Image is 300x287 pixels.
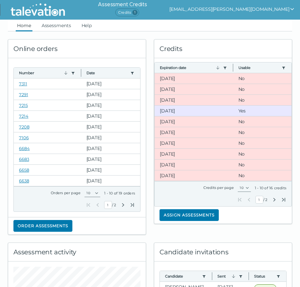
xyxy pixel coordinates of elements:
button: First Page [86,202,91,208]
a: 7215 [19,103,28,108]
a: 7291 [19,92,28,97]
button: Next Page [272,197,277,202]
button: Column resize handle [231,60,235,75]
div: 1 - 10 of 19 orders [104,191,135,196]
clr-dg-cell: [DATE] [81,111,141,121]
button: Candidate [165,274,199,279]
button: Usable [238,65,279,70]
span: Credits [115,8,139,16]
div: 1 - 10 of 16 credits [255,185,286,191]
button: Last Page [281,197,286,202]
button: Assign assessments [159,209,219,221]
clr-dg-cell: No [233,116,292,127]
a: 7214 [19,113,28,119]
button: Number [19,70,68,76]
clr-dg-cell: [DATE] [81,176,141,186]
clr-dg-cell: [DATE] [81,132,141,143]
clr-dg-cell: No [233,138,292,148]
div: Online orders [8,40,146,58]
clr-dg-cell: No [233,160,292,170]
a: 6684 [19,146,30,151]
div: / [237,196,286,204]
img: Talevation_Logo_Transparent_white.png [8,2,68,18]
h6: Assessment Credits [98,1,147,8]
a: Help [80,20,93,31]
button: Expiration date [160,65,220,70]
clr-dg-cell: [DATE] [155,84,233,94]
clr-dg-cell: [DATE] [155,170,233,181]
div: / [86,201,135,209]
clr-dg-cell: [DATE] [81,143,141,154]
clr-dg-cell: [DATE] [155,106,233,116]
clr-dg-cell: No [233,170,292,181]
label: Credits per page [203,185,234,190]
clr-dg-cell: [DATE] [155,116,233,127]
button: Column resize handle [247,269,251,283]
button: Column resize handle [79,66,83,80]
span: 1 [132,10,138,15]
clr-dg-cell: Yes [233,106,292,116]
button: Sent [217,274,236,279]
div: Candidate invitations [154,243,292,262]
a: 7208 [19,124,29,129]
a: 7106 [19,135,29,140]
clr-dg-cell: [DATE] [81,100,141,110]
button: Previous Page [95,202,100,208]
clr-dg-cell: [DATE] [81,165,141,175]
clr-dg-cell: [DATE] [155,160,233,170]
div: Assessment activity [8,243,146,262]
button: Column resize handle [210,269,214,283]
clr-dg-cell: [DATE] [155,149,233,159]
a: Home [16,20,32,31]
input: Current Page [255,196,263,204]
clr-dg-cell: No [233,149,292,159]
input: Current Page [104,201,112,209]
clr-dg-cell: [DATE] [81,122,141,132]
clr-dg-cell: [DATE] [155,73,233,84]
span: Total Pages [113,202,117,208]
a: 7311 [19,81,27,86]
div: Credits [154,40,292,58]
button: Previous Page [246,197,252,202]
a: 6638 [19,178,29,183]
button: Next Page [121,202,126,208]
label: Orders per page [51,191,81,195]
clr-dg-cell: [DATE] [155,95,233,105]
clr-dg-cell: No [233,95,292,105]
clr-dg-cell: [DATE] [81,78,141,89]
button: First Page [237,197,242,202]
clr-dg-cell: [DATE] [81,154,141,164]
button: Last Page [130,202,135,208]
a: 6683 [19,157,29,162]
button: show user actions [169,5,295,13]
a: 6658 [19,167,29,173]
button: Order assessments [13,220,72,232]
clr-dg-cell: No [233,84,292,94]
button: Status [254,274,274,279]
clr-dg-cell: No [233,127,292,138]
clr-dg-cell: [DATE] [155,138,233,148]
button: Date [86,70,128,76]
clr-dg-cell: [DATE] [81,89,141,100]
clr-dg-cell: No [233,73,292,84]
a: Assessments [40,20,72,31]
span: Total Pages [265,197,268,202]
clr-dg-cell: [DATE] [155,127,233,138]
